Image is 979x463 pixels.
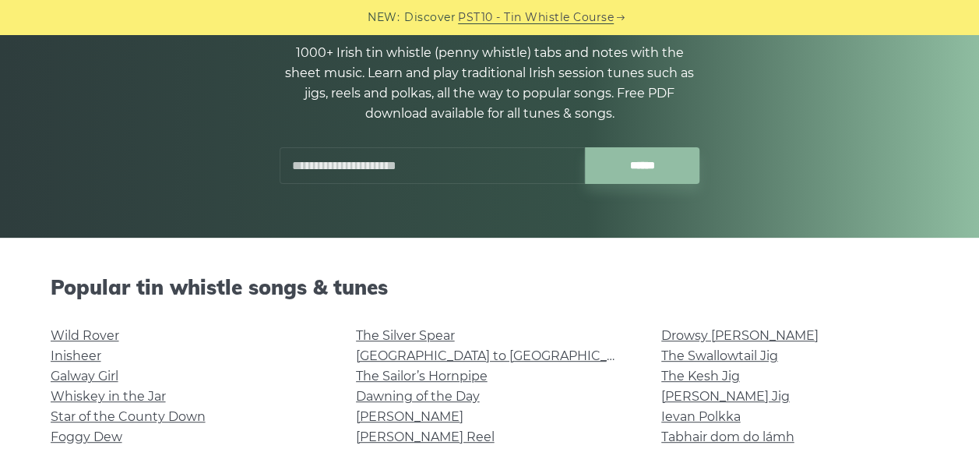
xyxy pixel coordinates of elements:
[51,348,101,363] a: Inisheer
[356,348,643,363] a: [GEOGRAPHIC_DATA] to [GEOGRAPHIC_DATA]
[661,369,740,383] a: The Kesh Jig
[356,429,495,444] a: [PERSON_NAME] Reel
[661,389,790,404] a: [PERSON_NAME] Jig
[356,369,488,383] a: The Sailor’s Hornpipe
[661,328,819,343] a: Drowsy [PERSON_NAME]
[51,369,118,383] a: Galway Girl
[51,389,166,404] a: Whiskey in the Jar
[356,389,480,404] a: Dawning of the Day
[280,43,700,124] p: 1000+ Irish tin whistle (penny whistle) tabs and notes with the sheet music. Learn and play tradi...
[51,328,119,343] a: Wild Rover
[356,409,463,424] a: [PERSON_NAME]
[51,409,206,424] a: Star of the County Down
[368,9,400,27] span: NEW:
[458,9,614,27] a: PST10 - Tin Whistle Course
[661,348,778,363] a: The Swallowtail Jig
[661,429,794,444] a: Tabhair dom do lámh
[356,328,455,343] a: The Silver Spear
[661,409,741,424] a: Ievan Polkka
[404,9,456,27] span: Discover
[51,429,122,444] a: Foggy Dew
[51,275,929,299] h2: Popular tin whistle songs & tunes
